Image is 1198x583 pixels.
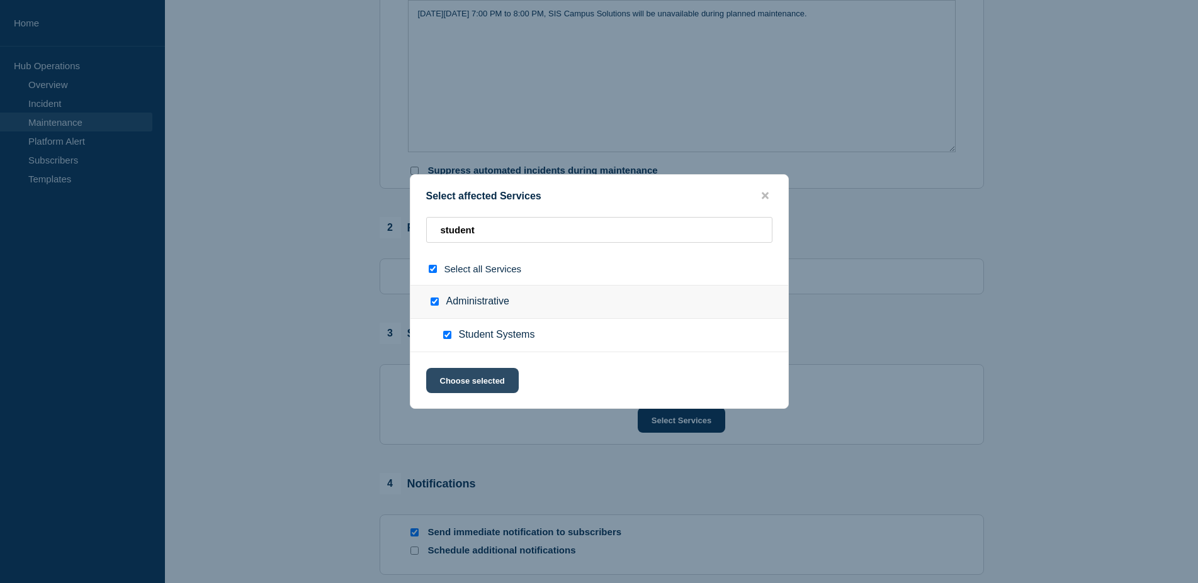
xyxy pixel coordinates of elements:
[459,329,535,341] span: Student Systems
[444,264,522,274] span: Select all Services
[410,190,788,202] div: Select affected Services
[431,297,439,306] input: Administrative checkbox
[410,285,788,319] div: Administrative
[758,190,772,202] button: close button
[426,368,519,393] button: Choose selected
[429,265,437,273] input: select all checkbox
[426,217,772,243] input: Search
[443,331,451,339] input: Student Systems checkbox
